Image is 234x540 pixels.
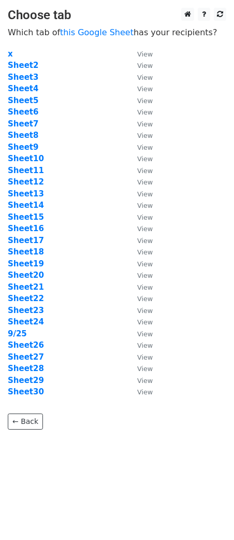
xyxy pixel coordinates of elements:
[127,201,153,210] a: View
[137,318,153,326] small: View
[127,236,153,245] a: View
[8,387,44,396] a: Sheet30
[137,50,153,58] small: View
[8,177,44,187] a: Sheet12
[8,329,27,338] a: 9/25
[8,84,38,93] a: Sheet4
[8,49,13,59] a: x
[8,259,44,268] a: Sheet19
[8,271,44,280] a: Sheet20
[127,247,153,257] a: View
[127,376,153,385] a: View
[137,167,153,175] small: View
[8,352,44,362] strong: Sheet27
[8,306,44,315] a: Sheet23
[127,329,153,338] a: View
[127,259,153,268] a: View
[127,282,153,292] a: View
[8,224,44,233] a: Sheet16
[137,342,153,349] small: View
[137,155,153,163] small: View
[8,27,226,38] p: Which tab of has your recipients?
[127,364,153,373] a: View
[8,212,44,222] strong: Sheet15
[127,177,153,187] a: View
[127,73,153,82] a: View
[8,8,226,23] h3: Choose tab
[127,154,153,163] a: View
[137,225,153,233] small: View
[127,107,153,117] a: View
[127,352,153,362] a: View
[8,236,44,245] a: Sheet17
[8,376,44,385] strong: Sheet29
[137,74,153,81] small: View
[137,272,153,279] small: View
[8,414,43,430] a: ← Back
[8,282,44,292] a: Sheet21
[127,49,153,59] a: View
[8,107,38,117] a: Sheet6
[137,295,153,303] small: View
[127,119,153,129] a: View
[8,317,44,326] strong: Sheet24
[127,189,153,198] a: View
[127,96,153,105] a: View
[127,294,153,303] a: View
[137,330,153,338] small: View
[8,340,44,350] a: Sheet26
[137,237,153,245] small: View
[137,377,153,385] small: View
[8,73,38,82] strong: Sheet3
[8,294,44,303] a: Sheet22
[137,144,153,151] small: View
[137,260,153,268] small: View
[137,307,153,315] small: View
[8,189,44,198] a: Sheet13
[127,224,153,233] a: View
[8,364,44,373] a: Sheet28
[127,387,153,396] a: View
[137,178,153,186] small: View
[127,212,153,222] a: View
[137,62,153,69] small: View
[127,340,153,350] a: View
[137,108,153,116] small: View
[8,119,38,129] a: Sheet7
[8,166,44,175] a: Sheet11
[8,61,38,70] a: Sheet2
[127,143,153,152] a: View
[8,154,44,163] a: Sheet10
[127,306,153,315] a: View
[137,120,153,128] small: View
[137,97,153,105] small: View
[137,248,153,256] small: View
[137,283,153,291] small: View
[8,96,38,105] a: Sheet5
[8,247,44,257] a: Sheet18
[8,143,38,152] a: Sheet9
[60,27,134,37] a: this Google Sheet
[8,131,38,140] a: Sheet8
[137,214,153,221] small: View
